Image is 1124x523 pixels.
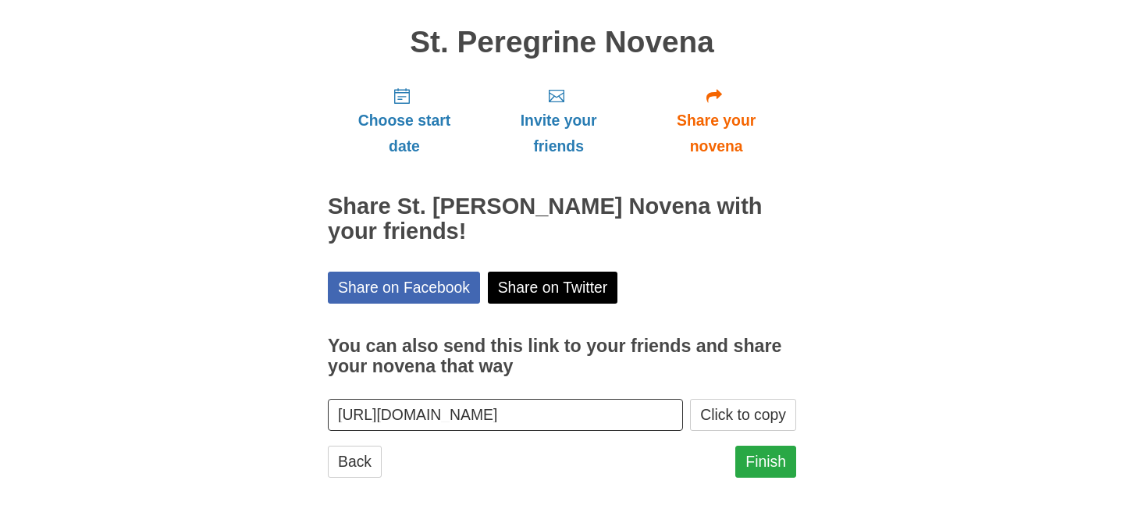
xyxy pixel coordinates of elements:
[328,336,796,376] h3: You can also send this link to your friends and share your novena that way
[328,272,480,304] a: Share on Facebook
[328,446,382,478] a: Back
[652,108,781,159] span: Share your novena
[481,74,636,167] a: Invite your friends
[735,446,796,478] a: Finish
[328,194,796,244] h2: Share St. [PERSON_NAME] Novena with your friends!
[343,108,465,159] span: Choose start date
[328,74,481,167] a: Choose start date
[636,74,796,167] a: Share your novena
[488,272,618,304] a: Share on Twitter
[496,108,621,159] span: Invite your friends
[328,26,796,59] h1: St. Peregrine Novena
[690,399,796,431] button: Click to copy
